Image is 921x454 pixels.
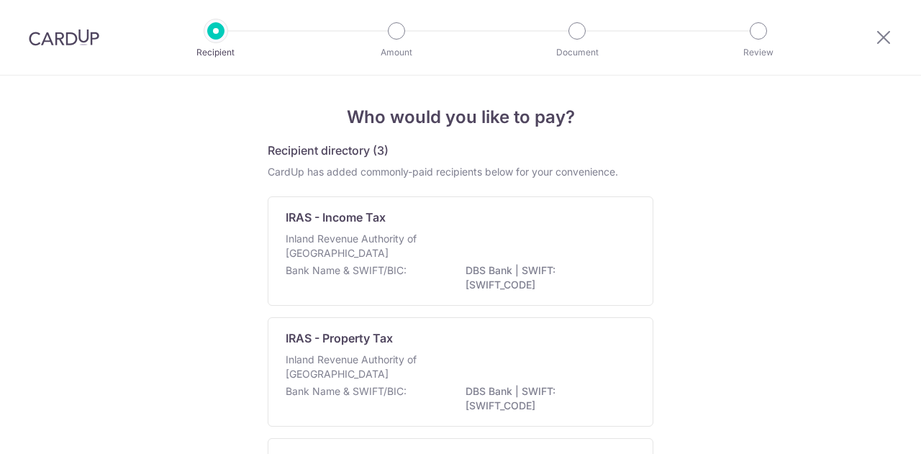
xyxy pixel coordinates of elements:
p: DBS Bank | SWIFT: [SWIFT_CODE] [466,263,627,292]
p: IRAS - Property Tax [286,330,393,347]
p: Bank Name & SWIFT/BIC: [286,384,407,399]
p: Inland Revenue Authority of [GEOGRAPHIC_DATA] [286,353,438,381]
iframe: Opens a widget where you can find more information [829,411,907,447]
h5: Recipient directory (3) [268,142,389,159]
p: Review [705,45,812,60]
p: Recipient [163,45,269,60]
p: DBS Bank | SWIFT: [SWIFT_CODE] [466,384,627,413]
img: CardUp [29,29,99,46]
p: Inland Revenue Authority of [GEOGRAPHIC_DATA] [286,232,438,260]
p: Document [524,45,630,60]
h4: Who would you like to pay? [268,104,653,130]
p: Bank Name & SWIFT/BIC: [286,263,407,278]
p: Amount [343,45,450,60]
p: IRAS - Income Tax [286,209,386,226]
div: CardUp has added commonly-paid recipients below for your convenience. [268,165,653,179]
